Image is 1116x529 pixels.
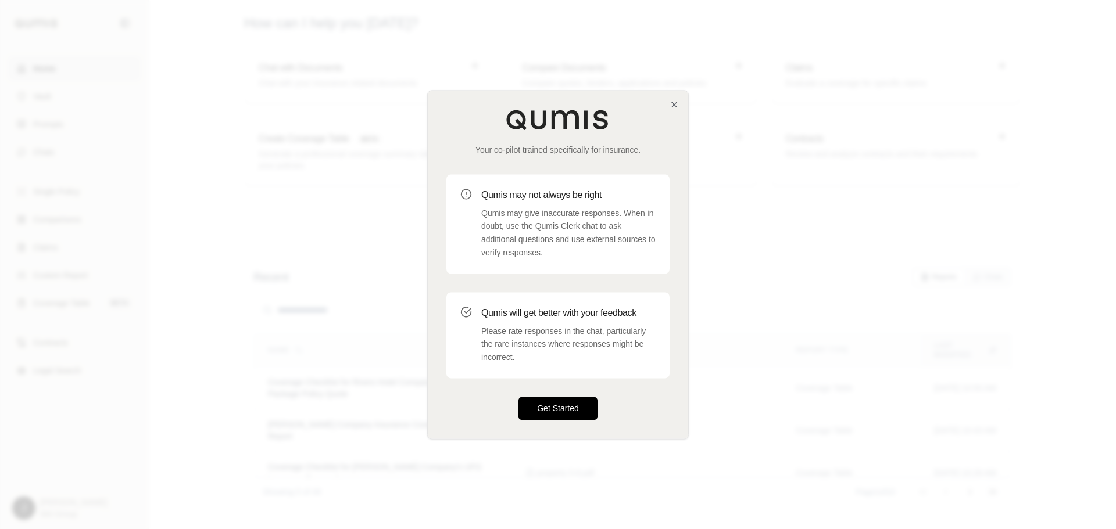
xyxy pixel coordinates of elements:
img: Qumis Logo [506,109,610,130]
h3: Qumis will get better with your feedback [481,306,656,320]
button: Get Started [518,397,598,420]
h3: Qumis may not always be right [481,188,656,202]
p: Qumis may give inaccurate responses. When in doubt, use the Qumis Clerk chat to ask additional qu... [481,207,656,260]
p: Please rate responses in the chat, particularly the rare instances where responses might be incor... [481,325,656,364]
p: Your co-pilot trained specifically for insurance. [446,144,670,156]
